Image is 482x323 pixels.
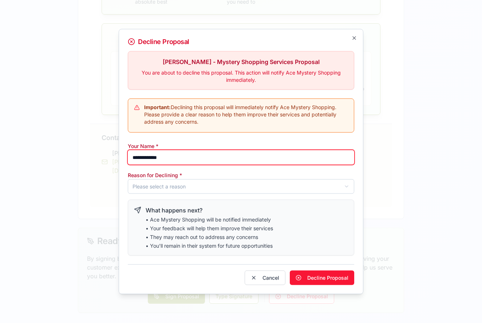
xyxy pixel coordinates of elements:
h4: What happens next? [146,206,273,215]
strong: Important: [144,104,171,110]
h3: [PERSON_NAME] - Mystery Shopping Services Proposal [134,57,348,66]
li: • Your feedback will help them improve their services [146,225,273,232]
label: Reason for Declining * [128,172,182,178]
p: You are about to decline this proposal. This action will notify Ace Mystery Shopping immediately. [134,69,348,84]
li: • You'll remain in their system for future opportunities [146,242,273,250]
h2: Decline Proposal [128,38,354,45]
label: Your Name * [128,143,158,149]
li: • Ace Mystery Shopping will be notified immediately [146,216,273,223]
button: Decline Proposal [290,271,354,285]
div: Declining this proposal will immediately notify Ace Mystery Shopping. Please provide a clear reas... [134,104,348,125]
li: • They may reach out to address any concerns [146,234,273,241]
button: Cancel [245,271,285,285]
